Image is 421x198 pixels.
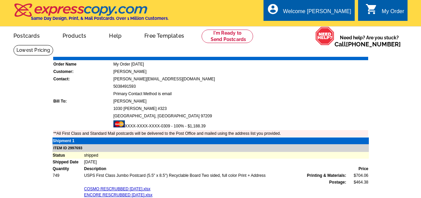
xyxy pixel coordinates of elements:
div: Welcome [PERSON_NAME] [283,8,351,18]
span: Call [335,41,401,48]
img: help [315,27,335,45]
a: COSMO RESCRUBBED [DATE].xlsx [84,187,150,191]
td: Status [52,152,84,159]
td: USPS First Class Jumbo Postcard (5.5" x 8.5") Recyclable Board Two sided, full color Print + Address [84,172,347,179]
td: Contact: [53,76,112,82]
img: mast.gif [113,120,125,127]
td: Customer: [53,68,112,75]
td: Order Name [53,61,112,68]
a: shopping_cart My Order [365,7,404,16]
td: ITEM ID 2997693 [52,144,369,152]
a: Postcards [3,27,50,43]
td: **All First Class and Standard Mail postcards will be delivered to the Post Office and mailed usi... [53,130,368,137]
a: Help [98,27,132,43]
a: Free Templates [134,27,195,43]
td: [PERSON_NAME] [113,98,368,105]
td: Primary Contact Method is email [113,90,368,97]
td: [PERSON_NAME] [113,68,368,75]
td: Quantity [52,165,84,172]
td: 5038491593 [113,83,368,90]
div: My Order [382,8,404,18]
a: [PHONE_NUMBER] [346,41,401,48]
a: ENCORE RESCRUBBED [DATE].xlsx [84,193,152,197]
td: [GEOGRAPHIC_DATA], [GEOGRAPHIC_DATA] 97209 [113,113,368,119]
td: My Order [DATE] [113,61,368,68]
a: Products [52,27,97,43]
i: account_circle [267,3,279,15]
td: $464.38 [347,179,369,186]
td: [PERSON_NAME][EMAIL_ADDRESS][DOMAIN_NAME] [113,76,368,82]
td: Price [347,165,369,172]
td: Description [84,165,347,172]
h4: Same Day Design, Print, & Mail Postcards. Over 1 Million Customers. [31,16,169,21]
td: Shipment 1 [52,137,84,144]
td: [DATE] [84,159,369,165]
strong: Postage: [329,180,346,185]
td: 749 [52,172,84,179]
td: Bill To: [53,98,112,105]
i: shopping_cart [365,3,378,15]
span: Printing & Materials: [307,172,346,179]
td: 1030 [PERSON_NAME] #323 [113,105,368,112]
span: Need help? Are you stuck? [335,34,404,48]
td: XXXX-XXXX-XXXX-0309 - 100% - $1,188.39 [113,120,368,129]
td: Shipped Date [52,159,84,165]
td: shipped [84,152,369,159]
td: $704.06 [347,172,369,179]
a: Same Day Design, Print, & Mail Postcards. Over 1 Million Customers. [13,8,169,21]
